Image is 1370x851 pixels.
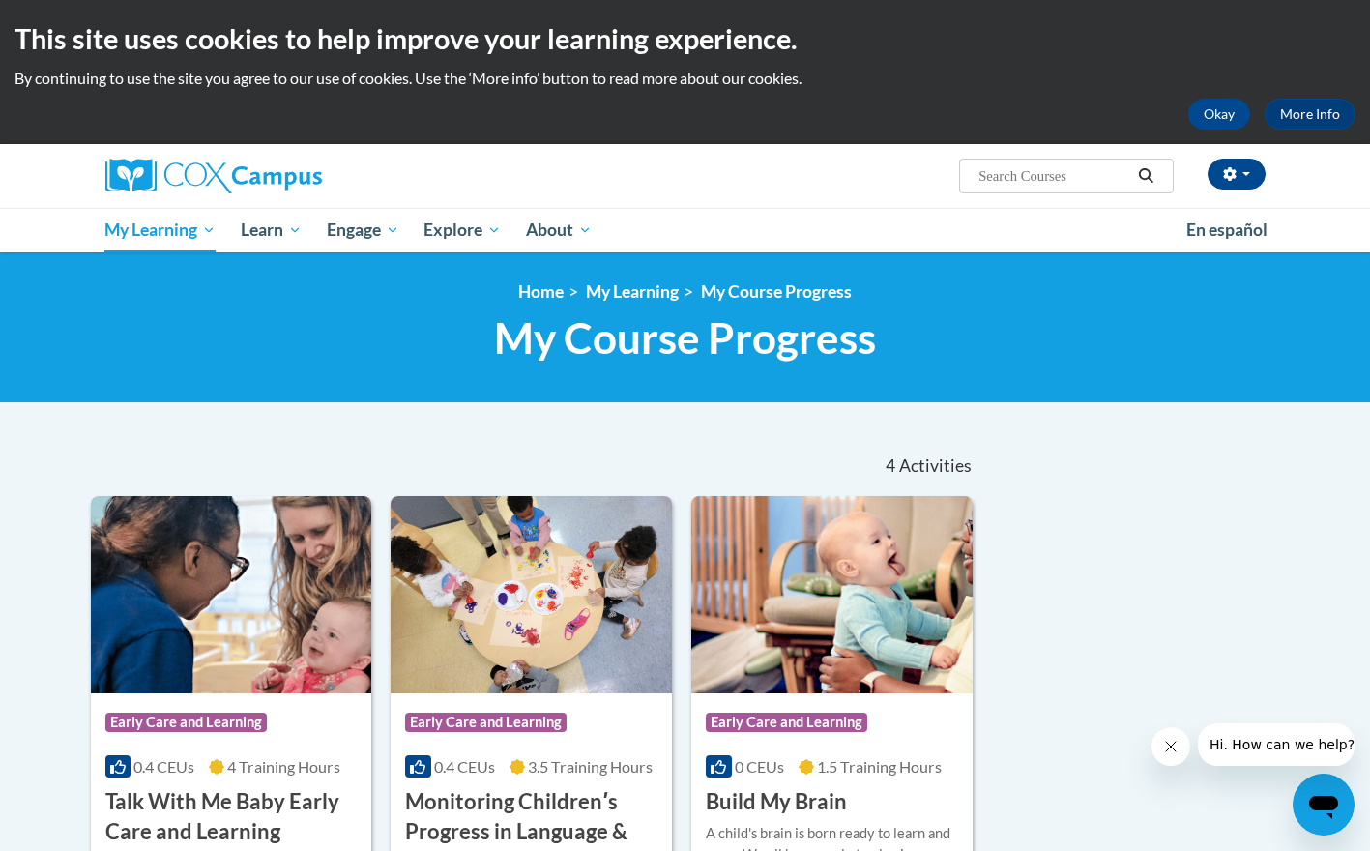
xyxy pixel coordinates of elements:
[1131,164,1160,188] button: Search
[691,496,973,693] img: Course Logo
[1265,99,1355,130] a: More Info
[241,219,302,242] span: Learn
[976,164,1131,188] input: Search Courses
[1208,159,1266,190] button: Account Settings
[1198,723,1355,766] iframe: Message from company
[586,281,679,302] a: My Learning
[105,159,473,193] a: Cox Campus
[1188,99,1250,130] button: Okay
[706,713,867,732] span: Early Care and Learning
[91,496,372,693] img: Course Logo
[105,159,322,193] img: Cox Campus
[1174,210,1280,250] a: En español
[735,757,784,776] span: 0 CEUs
[228,208,314,252] a: Learn
[434,757,495,776] span: 0.4 CEUs
[817,757,942,776] span: 1.5 Training Hours
[494,312,876,364] span: My Course Progress
[391,496,672,693] img: Course Logo
[423,219,501,242] span: Explore
[133,757,194,776] span: 0.4 CEUs
[518,281,564,302] a: Home
[701,281,852,302] a: My Course Progress
[15,68,1355,89] p: By continuing to use the site you agree to our use of cookies. Use the ‘More info’ button to read...
[105,787,358,847] h3: Talk With Me Baby Early Care and Learning
[105,713,267,732] span: Early Care and Learning
[528,757,653,776] span: 3.5 Training Hours
[706,787,847,817] h3: Build My Brain
[526,219,592,242] span: About
[15,19,1355,58] h2: This site uses cookies to help improve your learning experience.
[513,208,604,252] a: About
[93,208,229,252] a: My Learning
[886,455,895,477] span: 4
[1186,220,1268,240] span: En español
[104,219,216,242] span: My Learning
[405,713,567,732] span: Early Care and Learning
[899,455,972,477] span: Activities
[1293,774,1355,836] iframe: Button to launch messaging window
[1151,727,1190,766] iframe: Close message
[314,208,412,252] a: Engage
[227,757,340,776] span: 4 Training Hours
[76,208,1295,252] div: Main menu
[411,208,513,252] a: Explore
[327,219,399,242] span: Engage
